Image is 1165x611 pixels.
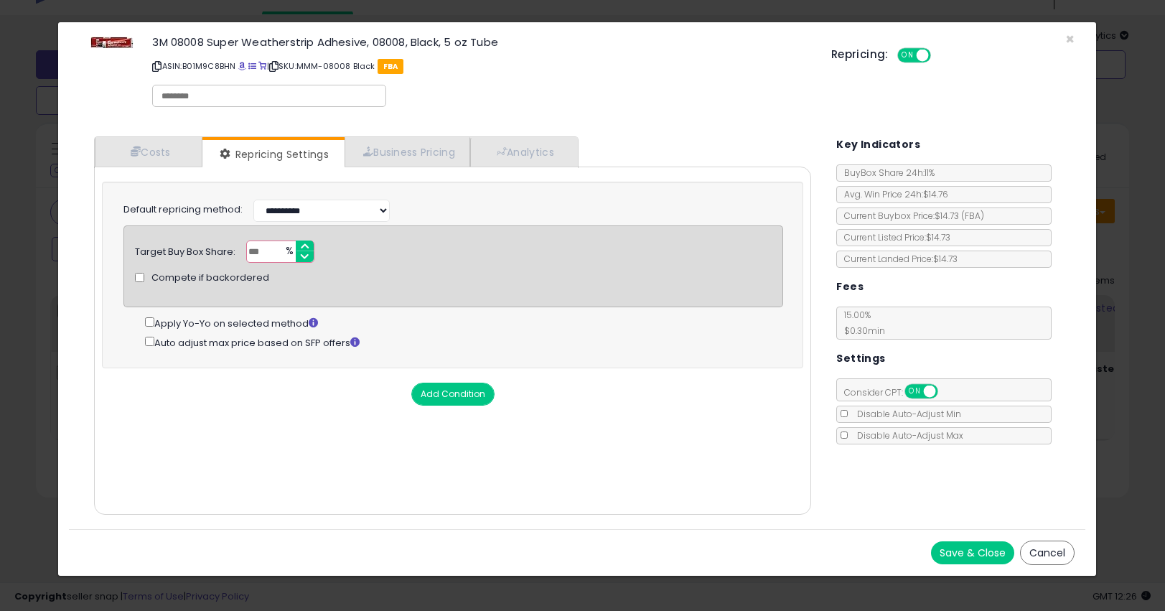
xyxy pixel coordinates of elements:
a: Repricing Settings [202,140,343,169]
span: × [1065,29,1075,50]
a: Business Pricing [345,137,470,167]
span: Disable Auto-Adjust Max [850,429,963,442]
a: Costs [95,137,202,167]
a: All offer listings [248,60,256,72]
span: Disable Auto-Adjust Min [850,408,961,420]
span: OFF [928,50,951,62]
div: Target Buy Box Share: [135,241,235,259]
h5: Repricing: [831,49,889,60]
div: Auto adjust max price based on SFP offers [145,334,782,350]
span: ON [899,50,917,62]
h5: Key Indicators [836,136,920,154]
div: Apply Yo-Yo on selected method [145,314,782,331]
p: ASIN: B01M9C8BHN | SKU: MMM-08008 Black [152,55,809,78]
h3: 3M 08008 Super Weatherstrip Adhesive, 08008, Black, 5 oz Tube [152,37,809,47]
span: Current Buybox Price: [837,210,984,222]
span: BuyBox Share 24h: 11% [837,167,935,179]
span: ON [906,386,924,398]
span: Consider CPT: [837,386,957,398]
span: Current Listed Price: $14.73 [837,231,950,243]
span: Compete if backordered [151,271,269,285]
span: Avg. Win Price 24h: $14.76 [837,188,948,200]
img: 41aFaFbMXVL._SL60_.jpg [90,37,134,49]
span: ( FBA ) [961,210,984,222]
span: $0.30 min [837,325,885,337]
a: BuyBox page [238,60,246,72]
h5: Fees [836,278,864,296]
label: Default repricing method: [123,203,243,217]
button: Save & Close [931,541,1014,564]
span: 15.00 % [837,309,885,337]
button: Add Condition [411,383,495,406]
button: Cancel [1020,541,1075,565]
span: % [277,241,300,263]
a: Your listing only [258,60,266,72]
h5: Settings [836,350,885,368]
span: FBA [378,59,404,74]
a: Analytics [470,137,576,167]
span: Current Landed Price: $14.73 [837,253,958,265]
span: OFF [936,386,959,398]
span: $14.73 [935,210,984,222]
